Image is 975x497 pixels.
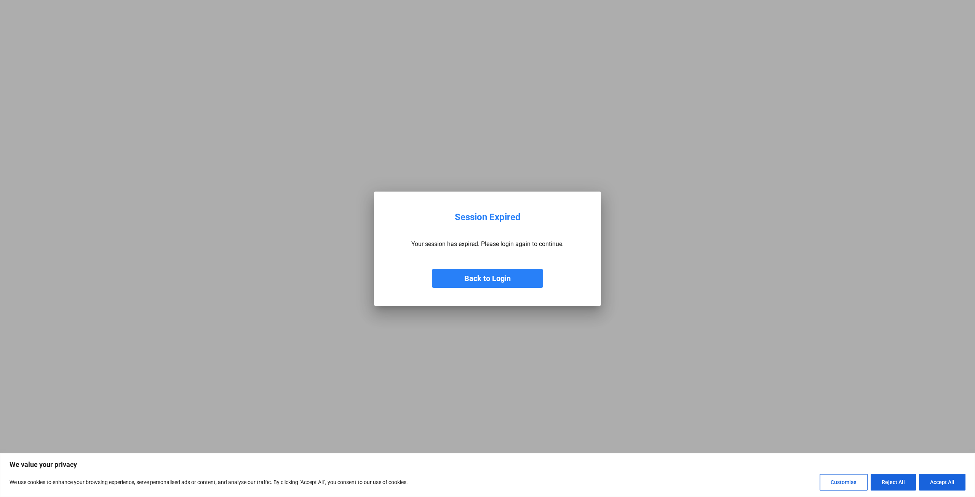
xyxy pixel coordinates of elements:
button: Back to Login [432,269,543,288]
button: Accept All [919,474,965,491]
p: Your session has expired. Please login again to continue. [411,240,564,248]
p: We value your privacy [10,460,965,469]
button: Reject All [871,474,916,491]
p: We use cookies to enhance your browsing experience, serve personalised ads or content, and analys... [10,478,408,487]
div: Session Expired [455,212,521,223]
button: Customise [820,474,868,491]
